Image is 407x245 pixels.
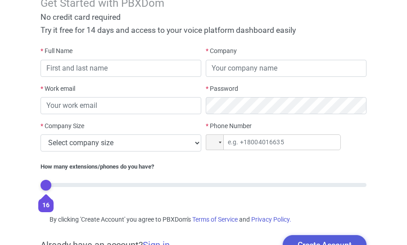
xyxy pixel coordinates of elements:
[41,84,75,94] label: Work email
[41,60,201,77] input: First and last name
[41,13,296,35] span: No credit card required Try it free for 14 days and access to your voice platform dashboard easily
[206,84,238,94] label: Password
[41,97,201,114] input: Your work email
[251,216,291,223] a: Privacy Policy.
[41,46,72,56] label: Full Name
[42,201,50,209] span: 16
[206,46,237,56] label: Company
[192,216,238,223] a: Terms of Service
[206,60,366,77] input: Your company name
[41,162,366,171] div: How many extensions/phones do you have?
[206,121,252,131] label: Phone Number
[41,215,366,224] div: By clicking 'Create Account' you agree to PBXDom's and
[206,134,341,150] input: e.g. +18004016635
[41,121,84,131] label: Company Size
